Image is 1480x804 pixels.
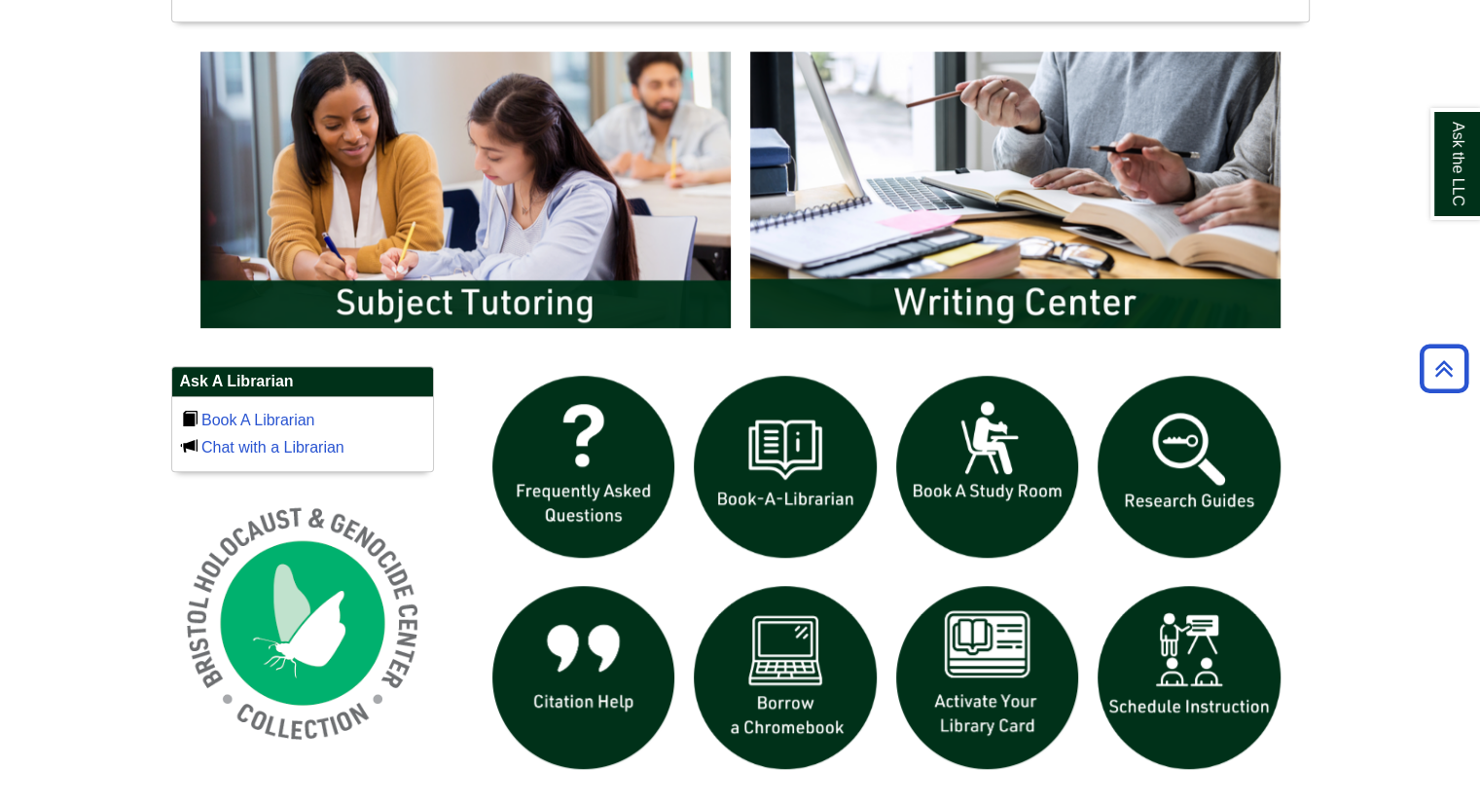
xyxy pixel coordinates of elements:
img: citation help icon links to citation help guide page [483,576,685,779]
img: Book a Librarian icon links to book a librarian web page [684,366,886,568]
a: Book A Librarian [201,412,315,428]
a: Back to Top [1413,355,1475,382]
img: activate Library Card icon links to form to activate student ID into library card [886,576,1089,779]
img: Borrow a chromebook icon links to the borrow a chromebook web page [684,576,886,779]
h2: Ask A Librarian [172,367,433,397]
img: Subject Tutoring Information [191,42,740,338]
div: slideshow [191,42,1290,347]
img: Holocaust and Genocide Collection [171,492,434,754]
img: frequently asked questions [483,366,685,568]
img: book a study room icon links to book a study room web page [886,366,1089,568]
div: slideshow [483,366,1290,787]
a: Chat with a Librarian [201,439,344,456]
img: For faculty. Schedule Library Instruction icon links to form. [1088,576,1290,779]
img: Research Guides icon links to research guides web page [1088,366,1290,568]
img: Writing Center Information [740,42,1290,338]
